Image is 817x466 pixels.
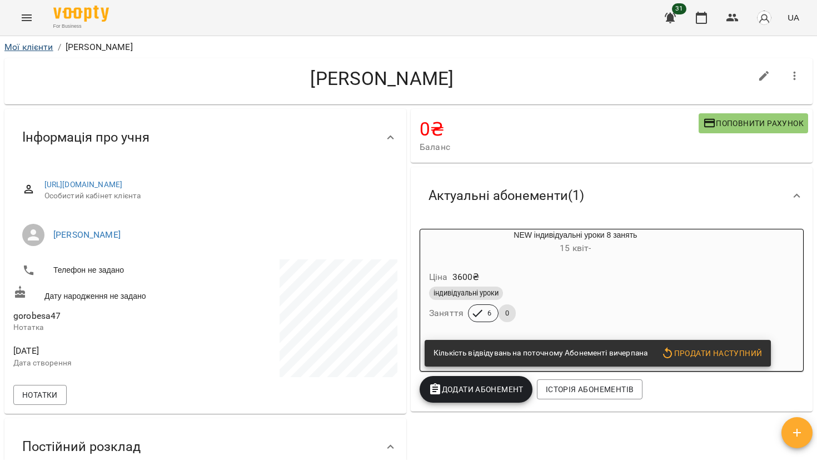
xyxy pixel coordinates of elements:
[411,167,813,224] div: Актуальні абонементи(1)
[22,388,58,402] span: Нотатки
[58,41,61,54] li: /
[44,180,123,189] a: [URL][DOMAIN_NAME]
[546,383,634,396] span: Історія абонементів
[452,270,480,284] p: 3600 ₴
[429,383,524,396] span: Додати Абонемент
[420,229,731,335] button: NEW індивідуальні уроки 8 занять15 квіт- Ціна3600₴індивідуальні урокиЗаняття60
[756,10,772,26] img: avatar_s.png
[66,41,133,54] p: [PERSON_NAME]
[53,6,109,22] img: Voopty Logo
[13,259,203,282] li: Телефон не задано
[4,109,406,166] div: Інформація про учня
[661,347,762,360] span: Продати наступний
[788,12,799,23] span: UA
[22,129,150,146] span: Інформація про учня
[672,3,686,14] span: 31
[537,379,642,399] button: Історія абонементів
[53,23,109,30] span: For Business
[4,42,53,52] a: Мої клієнти
[429,288,503,298] span: індивідуальні уроки
[783,7,804,28] button: UA
[429,187,584,204] span: Актуальні абонементи ( 1 )
[13,344,203,358] span: [DATE]
[429,305,464,321] h6: Заняття
[22,438,141,455] span: Постійний розклад
[499,308,516,318] span: 0
[656,343,766,363] button: Продати наступний
[4,41,813,54] nav: breadcrumb
[699,113,808,133] button: Поповнити рахунок
[420,141,699,154] span: Баланс
[13,67,751,90] h4: [PERSON_NAME]
[53,229,121,240] a: [PERSON_NAME]
[13,358,203,369] p: Дата створення
[434,343,647,363] div: Кількість відвідувань на поточному Абонементі вичерпана
[420,376,532,403] button: Додати Абонемент
[420,229,731,256] div: NEW індивідуальні уроки 8 занять
[429,269,448,285] h6: Ціна
[44,191,388,202] span: Особистий кабінет клієнта
[13,310,61,321] span: gorobesa47
[703,117,804,130] span: Поповнити рахунок
[13,385,67,405] button: Нотатки
[481,308,498,318] span: 6
[13,322,203,333] p: Нотатка
[13,4,40,31] button: Menu
[420,118,699,141] h4: 0 ₴
[560,243,591,253] span: 15 квіт -
[11,283,206,304] div: Дату народження не задано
